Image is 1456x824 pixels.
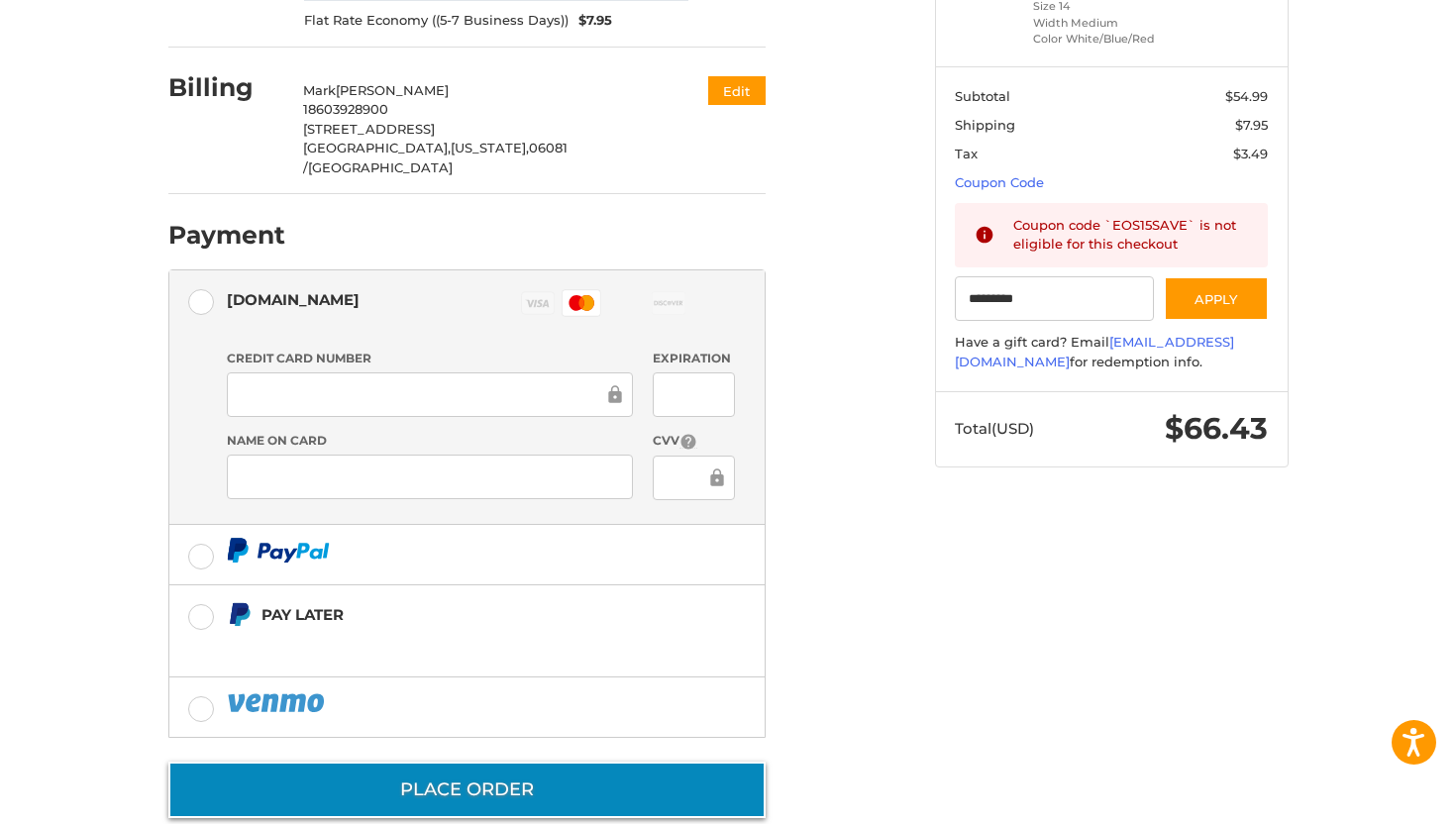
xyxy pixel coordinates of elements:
span: [US_STATE], [451,140,529,155]
span: 06081 / [303,140,568,175]
h2: Billing [168,72,284,103]
span: 18603928900 [303,101,388,117]
img: PayPal icon [227,538,330,563]
iframe: PayPal Message 1 [227,636,641,653]
span: Total (USD) [955,419,1034,438]
div: Coupon code `EOS15SAVE` is not eligible for this checkout [1013,216,1249,255]
img: Pay Later icon [227,602,252,627]
h2: Payment [168,220,285,251]
span: [GEOGRAPHIC_DATA], [303,140,451,155]
button: Apply [1164,276,1269,321]
img: PayPal icon [227,690,328,715]
button: Edit [708,76,766,105]
span: Mark [303,82,336,98]
span: $7.95 [569,11,612,31]
span: $66.43 [1165,410,1268,447]
label: Expiration [653,350,735,367]
span: [GEOGRAPHIC_DATA] [308,159,453,175]
span: $54.99 [1225,88,1268,104]
a: [EMAIL_ADDRESS][DOMAIN_NAME] [955,334,1234,369]
input: Gift Certificate or Coupon Code [955,276,1154,321]
div: Pay Later [261,598,641,631]
span: [PERSON_NAME] [336,82,449,98]
span: Tax [955,146,978,161]
a: Coupon Code [955,174,1044,190]
span: Flat Rate Economy ((5-7 Business Days)) [304,11,569,31]
span: $7.95 [1235,117,1268,133]
label: CVV [653,432,735,451]
li: Width Medium [1033,15,1185,32]
span: [STREET_ADDRESS] [303,121,435,137]
span: Subtotal [955,88,1010,104]
div: [DOMAIN_NAME] [227,283,360,316]
li: Color White/Blue/Red [1033,31,1185,48]
div: Have a gift card? Email for redemption info. [955,333,1268,371]
span: Shipping [955,117,1015,133]
span: $3.49 [1233,146,1268,161]
label: Name on Card [227,432,633,450]
label: Credit Card Number [227,350,633,367]
button: Place Order [168,762,766,818]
